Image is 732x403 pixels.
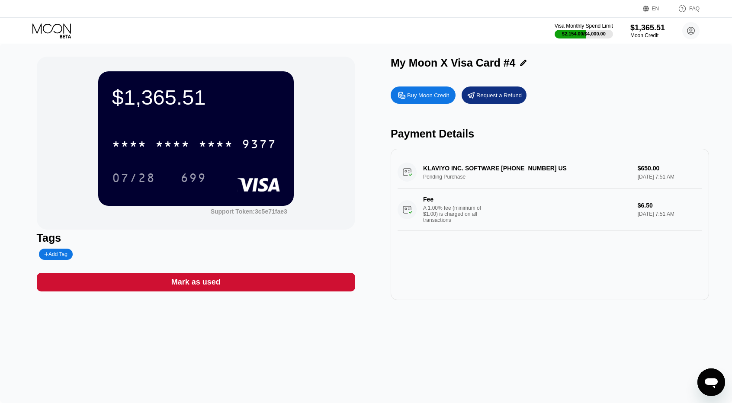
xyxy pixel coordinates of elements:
div: 07/28 [112,172,155,186]
div: Support Token:3c5e71fae3 [211,208,287,215]
div: [DATE] 7:51 AM [638,211,703,217]
div: Support Token: 3c5e71fae3 [211,208,287,215]
div: $1,365.51 [630,23,665,32]
div: Mark as used [37,273,355,291]
div: Request a Refund [476,92,522,99]
div: Buy Moon Credit [407,92,449,99]
div: 07/28 [106,167,162,189]
div: FAQ [669,4,700,13]
div: Visa Monthly Spend Limit$2,154.00/$4,000.00 [555,23,613,38]
div: 699 [174,167,213,189]
div: EN [643,4,669,13]
div: 699 [180,172,206,186]
div: FAQ [689,6,700,12]
div: Visa Monthly Spend Limit [555,23,613,29]
iframe: Button to launch messaging window, conversation in progress [697,368,725,396]
div: FeeA 1.00% fee (minimum of $1.00) is charged on all transactions$6.50[DATE] 7:51 AM [398,189,702,230]
div: EN [652,6,659,12]
div: Mark as used [171,277,221,287]
div: Fee [423,196,484,203]
div: $2,154.00 / $4,000.00 [562,31,606,36]
div: Moon Credit [630,32,665,38]
div: Tags [37,232,355,244]
div: $1,365.51Moon Credit [630,23,665,38]
div: Add Tag [39,249,73,260]
div: My Moon X Visa Card #4 [391,57,516,69]
div: $6.50 [638,202,703,209]
div: Request a Refund [462,86,527,104]
div: Buy Moon Credit [391,86,456,104]
div: Add Tag [44,251,67,257]
div: 9377 [242,138,276,152]
div: A 1.00% fee (minimum of $1.00) is charged on all transactions [423,205,488,223]
div: $1,365.51 [112,85,280,109]
div: Payment Details [391,128,709,140]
